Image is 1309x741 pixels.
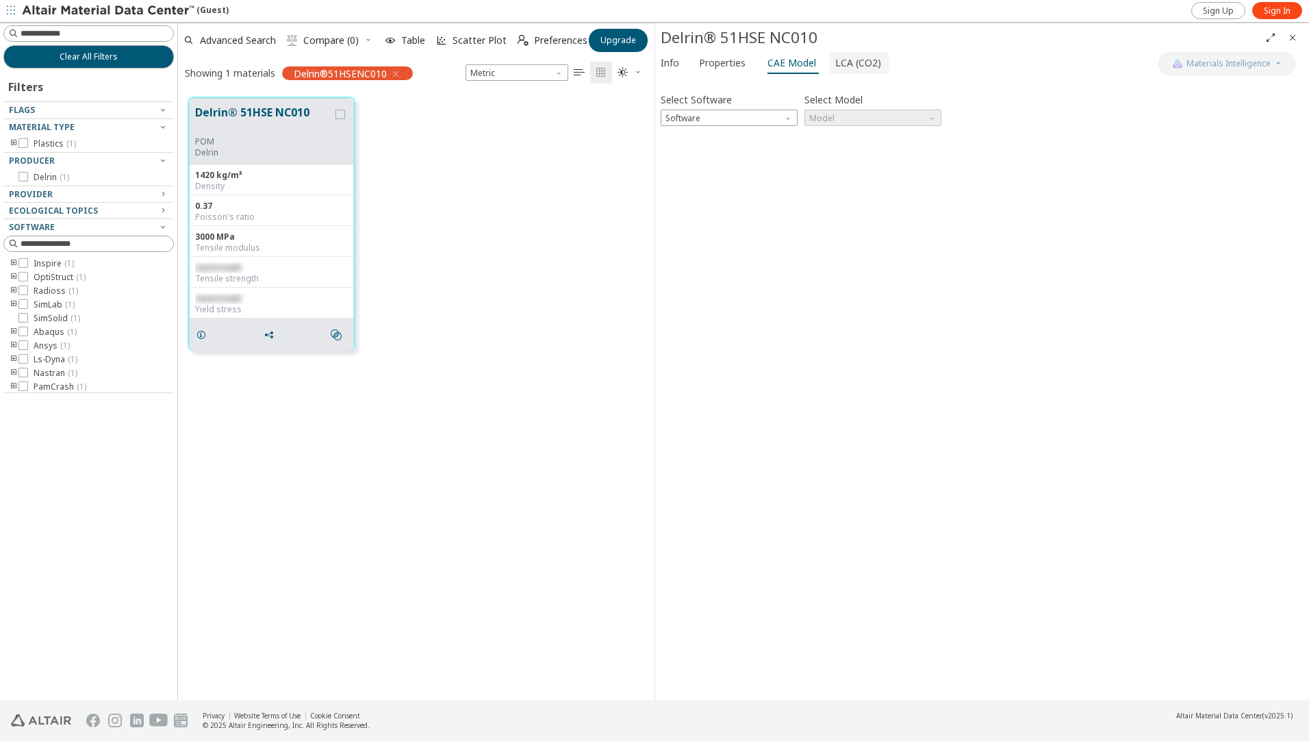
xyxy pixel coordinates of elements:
span: OptiStruct [34,272,86,283]
i:  [596,67,607,78]
span: SimSolid [34,313,80,324]
span: restricted [195,262,240,273]
span: Info [661,52,679,74]
span: Table [401,36,425,45]
button: Delrin® 51HSE NC010 [195,104,333,136]
i: toogle group [9,354,18,365]
span: LCA (CO2) [835,52,881,74]
span: Scatter Plot [453,36,507,45]
span: ( 1 ) [60,171,69,183]
button: AI CopilotMaterials Intelligence [1158,52,1295,75]
span: Advanced Search [200,36,276,45]
div: Yield stress [195,304,348,315]
button: Theme [612,62,648,84]
i: toogle group [9,340,18,351]
a: Privacy [203,711,225,720]
button: Details [190,321,218,349]
a: Website Terms of Use [234,711,301,720]
span: Altair Material Data Center [1176,711,1262,720]
span: ( 1 ) [68,367,77,379]
button: Tile View [590,62,612,84]
span: Sign Up [1203,5,1234,16]
span: ( 1 ) [68,353,77,365]
i:  [518,35,529,46]
i:  [618,67,628,78]
p: Delrin [195,147,333,158]
span: ( 1 ) [77,381,86,392]
span: Producer [9,155,55,166]
button: Similar search [325,321,353,349]
span: Preferences [534,36,587,45]
span: Material Type [9,121,75,133]
i: toogle group [9,138,18,149]
div: 0.37 [195,201,348,212]
button: Share [257,321,286,349]
span: restricted [195,292,240,304]
div: Software [661,110,798,126]
span: Ansys [34,340,70,351]
span: Software [9,221,55,233]
span: Ls-Dyna [34,354,77,365]
div: © 2025 Altair Engineering, Inc. All Rights Reserved. [203,720,370,730]
span: Materials Intelligence [1186,58,1271,69]
span: Compare (0) [303,36,359,45]
i:  [574,67,585,78]
img: Altair Material Data Center [22,4,196,18]
button: Material Type [3,119,174,136]
div: Poisson's ratio [195,212,348,223]
i: toogle group [9,327,18,338]
button: Software [3,219,174,236]
span: Ecological Topics [9,205,98,216]
span: Abaqus [34,327,77,338]
div: Unit System [466,64,568,81]
span: Delrin®51HSENC010 [294,67,387,79]
div: (Guest) [22,4,229,18]
span: Radioss [34,286,78,297]
img: AI Copilot [1172,58,1183,69]
span: Inspire [34,258,74,269]
button: Producer [3,153,174,169]
span: CAE Model [767,52,816,74]
span: Model [804,110,941,126]
span: Properties [699,52,746,74]
button: Flags [3,102,174,118]
a: Cookie Consent [310,711,360,720]
button: Provider [3,186,174,203]
span: ( 1 ) [64,258,74,269]
label: Select Software [661,90,732,110]
span: ( 1 ) [67,326,77,338]
div: POM [195,136,333,147]
span: Nastran [34,368,77,379]
button: Close [1282,27,1304,49]
div: 3000 MPa [195,231,348,242]
div: Filters [3,68,50,101]
span: Upgrade [600,35,636,46]
button: Ecological Topics [3,203,174,219]
span: ( 1 ) [60,340,70,351]
span: PamCrash [34,381,86,392]
span: ( 1 ) [65,299,75,310]
div: Tensile modulus [195,242,348,253]
span: Clear All Filters [60,51,118,62]
span: ( 1 ) [68,285,78,297]
img: Altair Engineering [11,714,71,727]
span: SimLab [34,299,75,310]
i: toogle group [9,368,18,379]
span: ( 1 ) [66,138,76,149]
label: Select Model [804,90,863,110]
span: ( 1 ) [71,312,80,324]
span: Delrin [34,172,69,183]
div: Density [195,181,348,192]
span: Plastics [34,138,76,149]
a: Sign Up [1191,2,1245,19]
div: 1420 kg/m³ [195,170,348,181]
i: toogle group [9,299,18,310]
span: ( 1 ) [76,271,86,283]
button: Upgrade [589,29,648,52]
button: Table View [568,62,590,84]
button: Full Screen [1260,27,1282,49]
i:  [331,329,342,340]
span: Flags [9,104,35,116]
